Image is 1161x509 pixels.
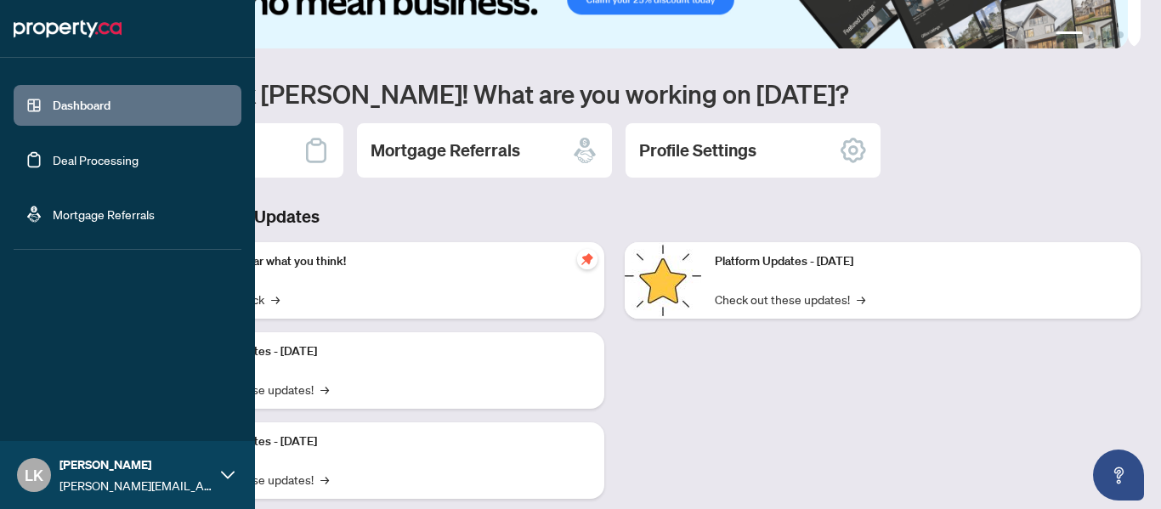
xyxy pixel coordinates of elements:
p: Platform Updates - [DATE] [715,252,1127,271]
span: → [320,380,329,399]
span: → [320,470,329,489]
button: 2 [1090,31,1096,38]
button: 4 [1117,31,1124,38]
button: 3 [1103,31,1110,38]
span: → [271,290,280,308]
h2: Mortgage Referrals [371,139,520,162]
a: Check out these updates!→ [715,290,865,308]
span: LK [25,463,43,487]
img: logo [14,15,122,42]
button: 1 [1056,31,1083,38]
h3: Brokerage & Industry Updates [88,205,1141,229]
span: [PERSON_NAME][EMAIL_ADDRESS][DOMAIN_NAME] [59,476,212,495]
a: Dashboard [53,98,110,113]
p: We want to hear what you think! [178,252,591,271]
p: Platform Updates - [DATE] [178,433,591,451]
span: → [857,290,865,308]
h2: Profile Settings [639,139,756,162]
a: Mortgage Referrals [53,206,155,222]
img: Platform Updates - June 23, 2025 [625,242,701,319]
p: Platform Updates - [DATE] [178,342,591,361]
h1: Welcome back [PERSON_NAME]! What are you working on [DATE]? [88,77,1141,110]
span: [PERSON_NAME] [59,455,212,474]
button: Open asap [1093,450,1144,501]
a: Deal Processing [53,152,139,167]
span: pushpin [577,249,597,269]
